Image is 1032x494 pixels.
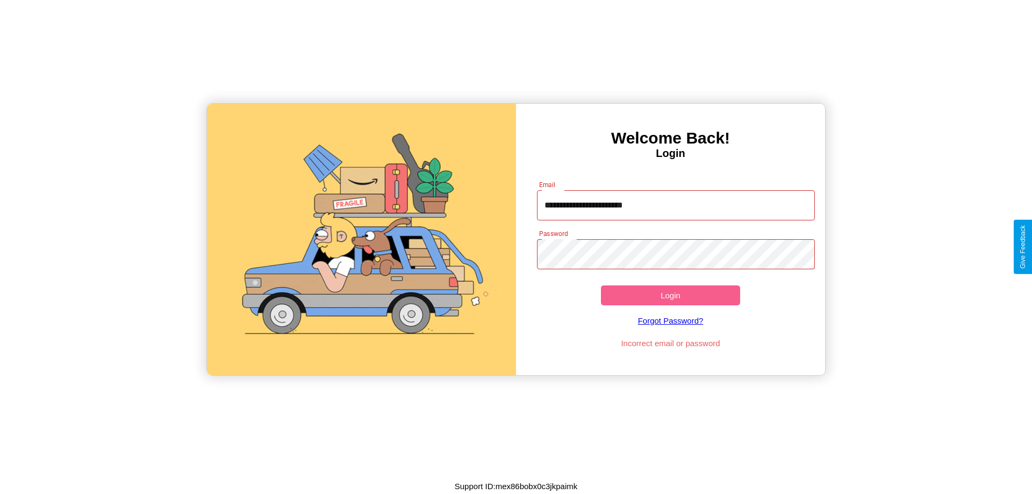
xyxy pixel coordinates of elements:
a: Forgot Password? [532,305,810,336]
label: Password [539,229,568,238]
img: gif [207,104,516,375]
h4: Login [516,147,825,160]
h3: Welcome Back! [516,129,825,147]
p: Support ID: mex86bobx0c3jkpaimk [455,479,577,493]
div: Give Feedback [1019,225,1027,269]
label: Email [539,180,556,189]
button: Login [601,285,740,305]
p: Incorrect email or password [532,336,810,350]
